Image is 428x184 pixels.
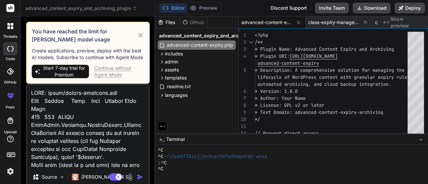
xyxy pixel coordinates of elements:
[239,102,246,109] div: 8
[239,109,246,116] div: 9
[180,19,207,26] div: Github
[239,32,246,39] div: 1
[137,174,143,180] img: icon
[255,95,306,101] span: * Author: Your Name
[159,136,164,143] span: >_
[165,92,188,99] span: languages
[4,129,17,135] label: Upload
[126,173,134,181] img: attachment
[239,39,246,46] div: 2
[166,41,234,49] span: advanced-content-expiry.php
[239,130,246,137] div: 12
[161,160,167,166] span: ^C
[32,65,89,78] button: Start 7-day trial for Premium
[255,102,324,108] span: * License: GPL v2 or later
[419,136,423,143] span: −
[72,174,79,180] img: Claude 4 Sonnet
[255,32,268,38] span: <?php
[165,66,179,73] span: assets
[32,27,137,43] h3: You have reached the limit for [PERSON_NAME] model usage
[6,56,15,62] label: code
[155,19,180,26] div: Files
[255,88,298,94] span: * Version: 1.0.0
[247,39,255,46] div: Click to collapse the range.
[158,160,161,166] span: ❯
[239,123,246,130] div: 11
[257,60,319,66] span: advanced-content-expiry
[25,5,137,12] span: advanced_content_expiry_and_archiving_plugin
[42,65,86,78] span: Start 7-day trial for Premium
[266,3,311,13] div: Discord Support
[81,174,131,180] p: [PERSON_NAME] 4 S..
[255,46,386,52] span: * Plugin Name: Advanced Content Expiry and Archiv
[187,3,220,13] button: Preview
[166,82,192,90] span: readme.txt
[239,95,246,102] div: 7
[166,136,185,143] span: Terminal
[59,174,65,180] img: Pick Models
[239,46,246,53] div: 3
[255,109,383,115] span: * Text Domain: advanced-content-expiry-archiving
[6,105,15,110] label: prem
[159,3,187,13] button: Editor
[375,19,425,26] span: class-notification-system.php
[32,47,144,61] p: Create applications, preview, deploy with the best AI models. Subscribe to continue with Agent Mode
[418,134,424,145] button: −
[158,166,164,172] span: ^C
[239,67,246,74] div: 5
[94,65,144,78] div: Continue without Agent Mode
[257,81,391,87] span: automated archiving, and cloud backup integration.
[239,53,246,60] div: 4
[353,3,391,13] button: Download
[241,19,292,26] span: advanced-content-expiry.php
[257,74,391,80] span: lifecycle of WordPress content with granular expir
[255,53,290,59] span: * Plugin URI:
[158,154,164,160] span: ^C
[395,3,425,13] button: Deploy
[165,50,183,57] span: includes
[165,58,178,65] span: admin
[27,85,149,168] textarea: LORE: ipsum/dolors-ametcons.adi Elit Seddoe Temp Inci Utlabor Etdo Magn 415 553 ALIQU EnimAdmin.V...
[308,19,358,26] span: class-expiry-manager.php
[290,53,338,59] span: [URL][DOMAIN_NAME]
[159,32,270,39] span: advanced_content_expiry_and_archiving_plugin
[239,116,246,123] div: 10
[239,88,246,95] div: 6
[315,3,349,13] button: Invite Team
[5,166,16,177] img: settings
[386,67,405,73] span: ing the
[255,130,319,136] span: // Prevent direct access
[158,147,164,154] span: ^C
[386,46,394,52] span: ing
[391,16,423,29] span: Show preview
[4,79,16,85] label: GitHub
[3,34,17,39] label: threads
[165,74,187,81] span: templates
[164,154,267,160] span: ~/u3uk0f35zsjjbn9cprh6fq9h0p4tm2-wnxx
[391,74,413,80] span: y rules,
[42,174,57,180] p: Source
[255,67,386,73] span: * Description: A comprehensive solution for manag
